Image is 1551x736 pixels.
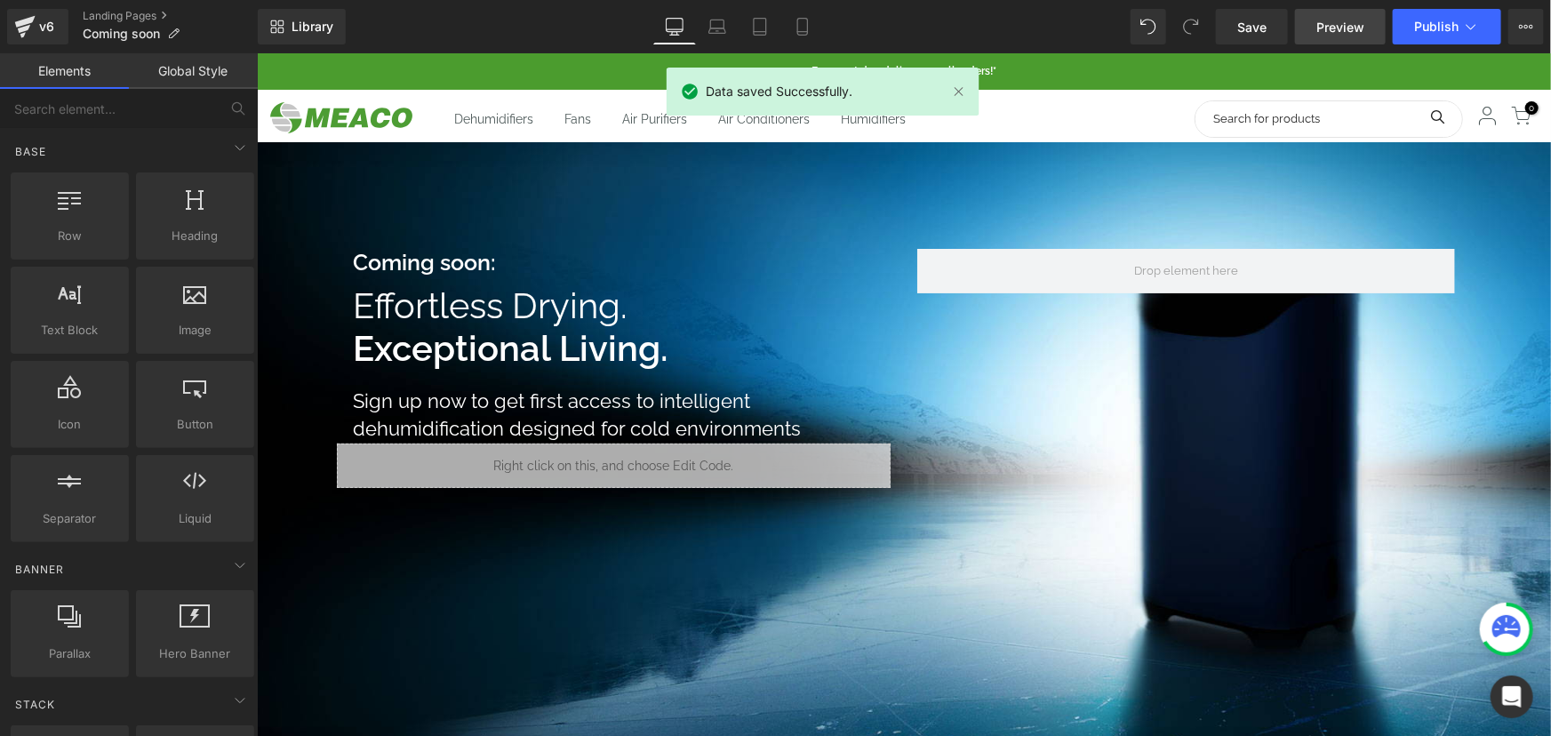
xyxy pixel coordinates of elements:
h1: Sign up now to get first access to intelligent dehumidification designed for cold environments [96,334,589,390]
a: v6 [7,9,68,44]
button: More [1508,9,1544,44]
span: Banner [13,561,66,578]
span: Preview [1316,18,1364,36]
a: Tablet [739,9,781,44]
span: Data saved Successfully. [706,82,852,101]
span: Library [292,19,333,35]
button: Undo [1131,9,1166,44]
span: Image [141,321,249,340]
a: Laptop [696,9,739,44]
span: Row [16,227,124,245]
div: Open Intercom Messenger [1491,676,1533,718]
div: v6 [36,15,58,38]
a: Desktop [653,9,696,44]
a: Mobile [781,9,824,44]
span: Coming soon [83,27,160,41]
span: Icon [16,415,124,434]
button: Publish [1393,9,1501,44]
span: Base [13,143,48,160]
span: Effortless Drying. [96,231,371,273]
a: Preview [1295,9,1386,44]
a: New Library [258,9,346,44]
strong: Exceptional Living. [96,274,412,316]
strong: Coming soon: [96,196,239,222]
span: Separator [16,509,124,528]
a: Landing Pages [83,9,258,23]
span: Stack [13,696,57,713]
button: Redo [1173,9,1209,44]
span: Button [141,415,249,434]
span: Hero Banner [141,644,249,663]
span: Save [1237,18,1267,36]
a: Global Style [129,53,258,89]
span: Publish [1414,20,1459,34]
span: Parallax [16,644,124,663]
span: Liquid [141,509,249,528]
span: Heading [141,227,249,245]
span: Text Block [16,321,124,340]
